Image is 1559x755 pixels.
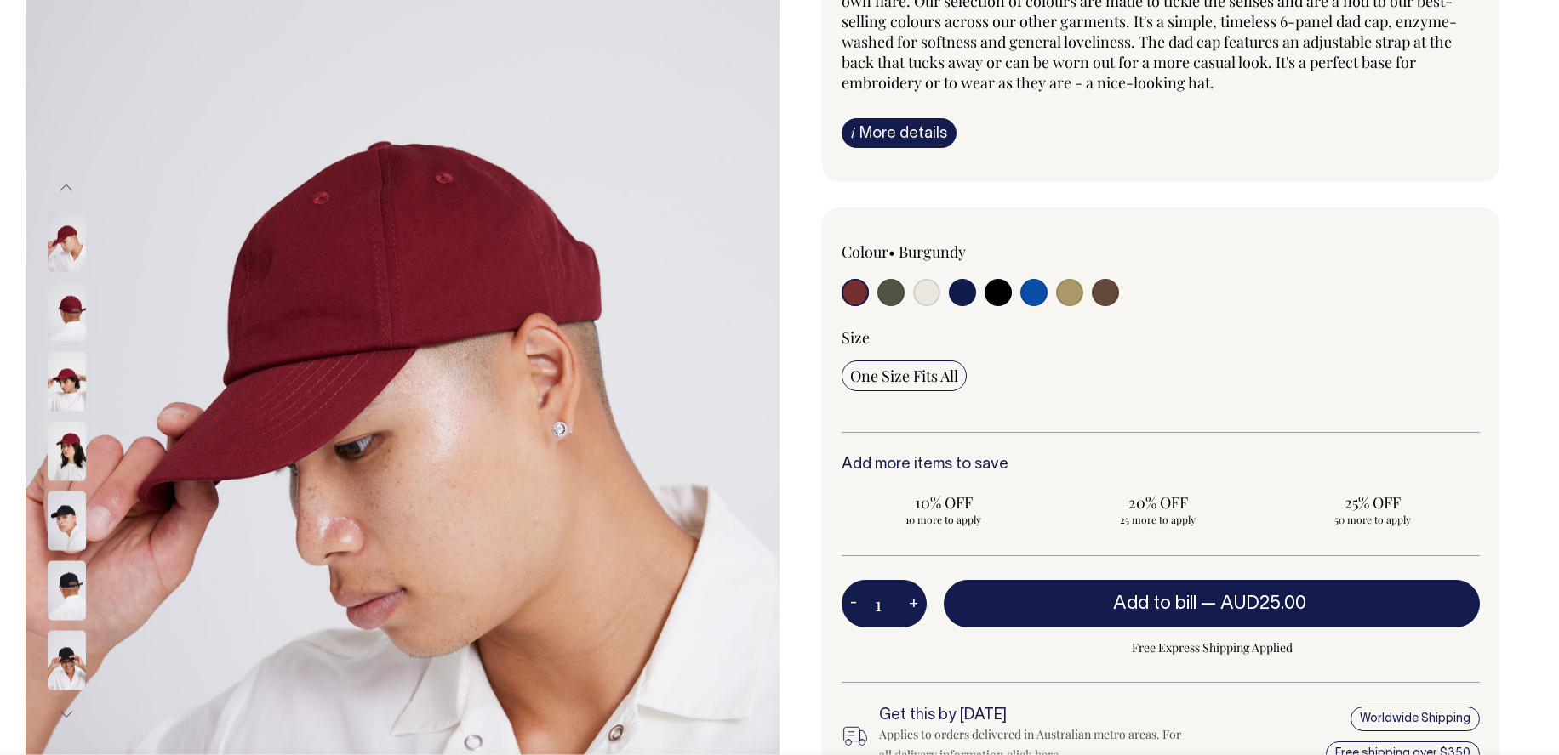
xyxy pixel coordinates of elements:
[842,587,865,621] button: -
[944,580,1480,627] button: Add to bill —AUD25.00
[842,457,1480,474] h6: Add more items to save
[48,631,86,690] img: black
[1056,487,1260,531] input: 20% OFF 25 more to apply
[1279,513,1466,526] span: 50 more to apply
[842,118,957,148] a: iMore details
[842,360,967,391] input: One Size Fits All
[48,422,86,481] img: burgundy
[851,123,855,141] span: i
[48,213,86,272] img: burgundy
[944,638,1480,658] span: Free Express Shipping Applied
[879,707,1191,724] h6: Get this by [DATE]
[48,561,86,621] img: black
[842,241,1097,262] div: Colour
[1220,595,1306,612] span: AUD25.00
[1113,595,1196,612] span: Add to bill
[1201,595,1311,612] span: —
[888,241,895,262] span: •
[54,695,79,734] button: Next
[850,492,1037,513] span: 10% OFF
[54,169,79,207] button: Previous
[1065,492,1252,513] span: 20% OFF
[48,491,86,551] img: black
[1271,487,1475,531] input: 25% OFF 50 more to apply
[842,487,1046,531] input: 10% OFF 10 more to apply
[1279,492,1466,513] span: 25% OFF
[48,282,86,342] img: burgundy
[842,327,1480,348] div: Size
[850,513,1037,526] span: 10 more to apply
[1065,513,1252,526] span: 25 more to apply
[850,366,958,386] span: One Size Fits All
[900,587,927,621] button: +
[48,352,86,412] img: burgundy
[899,241,966,262] label: Burgundy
